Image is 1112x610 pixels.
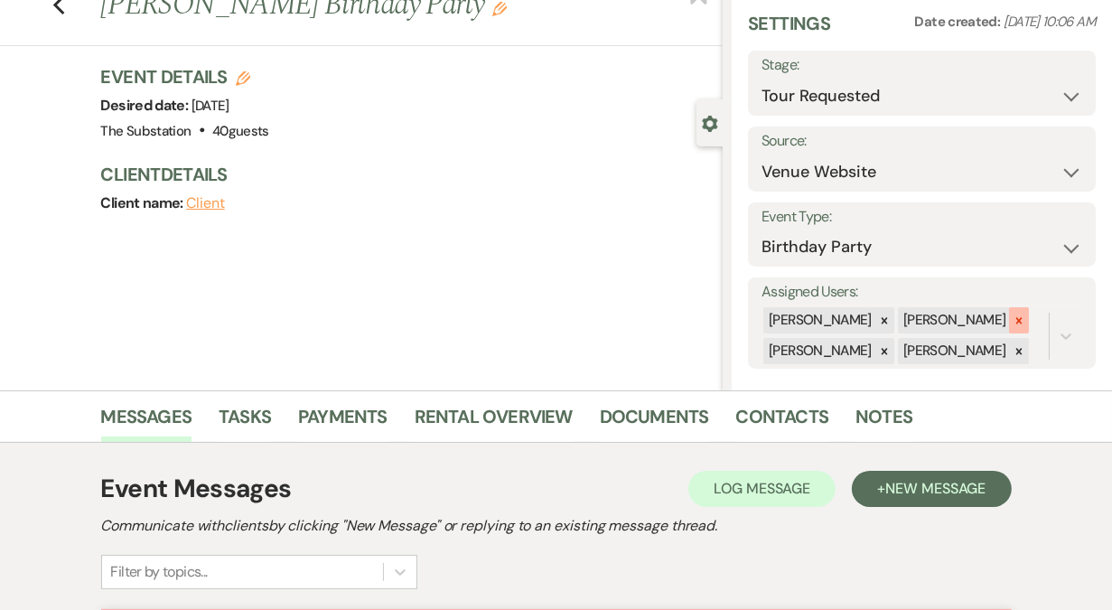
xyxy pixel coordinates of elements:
[702,114,718,131] button: Close lead details
[101,470,292,508] h1: Event Messages
[101,162,706,187] h3: Client Details
[762,128,1082,155] label: Source:
[111,561,208,583] div: Filter by topics...
[898,307,1009,333] div: [PERSON_NAME]
[101,64,269,89] h3: Event Details
[192,97,229,115] span: [DATE]
[885,479,986,498] span: New Message
[101,515,1012,537] h2: Communicate with clients by clicking "New Message" or replying to an existing message thread.
[762,204,1082,230] label: Event Type:
[212,122,269,140] span: 40 guests
[763,307,874,333] div: [PERSON_NAME]
[763,338,874,364] div: [PERSON_NAME]
[762,52,1082,79] label: Stage:
[915,13,1004,31] span: Date created:
[855,402,912,442] a: Notes
[415,402,573,442] a: Rental Overview
[298,402,388,442] a: Payments
[101,96,192,115] span: Desired date:
[688,471,836,507] button: Log Message
[762,279,1082,305] label: Assigned Users:
[898,338,1009,364] div: [PERSON_NAME]
[714,479,810,498] span: Log Message
[101,122,192,140] span: The Substation
[1004,13,1096,31] span: [DATE] 10:06 AM
[852,471,1011,507] button: +New Message
[101,402,192,442] a: Messages
[600,402,709,442] a: Documents
[219,402,271,442] a: Tasks
[748,11,830,51] h3: Settings
[186,196,225,211] button: Client
[736,402,829,442] a: Contacts
[101,193,187,212] span: Client name:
